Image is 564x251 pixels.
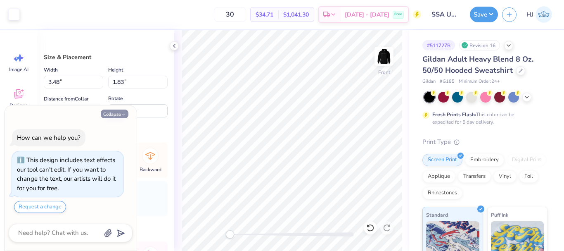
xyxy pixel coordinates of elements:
[422,40,455,50] div: # 511727B
[519,170,538,183] div: Foil
[376,48,392,65] img: Front
[422,170,455,183] div: Applique
[422,137,547,147] div: Print Type
[9,102,28,109] span: Designs
[458,170,491,183] div: Transfers
[459,40,500,50] div: Revision 16
[526,10,533,19] span: HJ
[432,111,476,118] strong: Fresh Prints Flash:
[378,69,390,76] div: Front
[491,210,508,219] span: Puff Ink
[523,6,556,23] a: HJ
[9,66,28,73] span: Image AI
[101,110,128,118] button: Collapse
[108,65,123,75] label: Height
[422,154,462,166] div: Screen Print
[108,93,123,103] label: Rotate
[44,65,58,75] label: Width
[465,154,504,166] div: Embroidery
[44,94,88,104] label: Distance from Collar
[345,10,389,19] span: [DATE] - [DATE]
[256,10,273,19] span: $34.71
[422,54,533,75] span: Gildan Adult Heavy Blend 8 Oz. 50/50 Hooded Sweatshirt
[226,230,234,239] div: Accessibility label
[283,10,309,19] span: $1,041.30
[536,6,552,23] img: Hughe Josh Cabanete
[422,78,436,85] span: Gildan
[440,78,455,85] span: # G185
[507,154,547,166] div: Digital Print
[493,170,517,183] div: Vinyl
[14,201,66,213] button: Request a change
[470,7,498,22] button: Save
[44,53,168,62] div: Size & Placement
[17,134,81,142] div: How can we help you?
[432,111,534,126] div: This color can be expedited for 5 day delivery.
[422,187,462,199] div: Rhinestones
[459,78,500,85] span: Minimum Order: 24 +
[426,210,448,219] span: Standard
[140,166,161,173] span: Backward
[214,7,246,22] input: – –
[425,6,466,23] input: Untitled Design
[394,12,402,17] span: Free
[17,156,116,192] div: This design includes text effects our tool can't edit. If you want to change the text, our artist...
